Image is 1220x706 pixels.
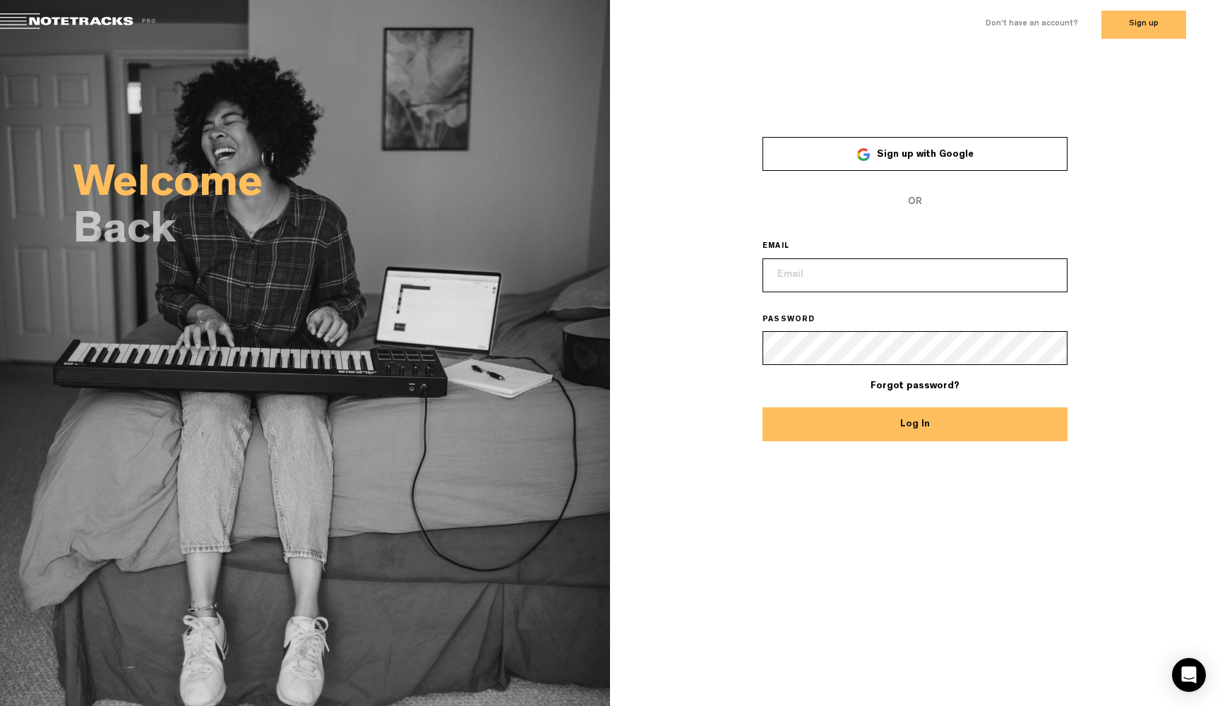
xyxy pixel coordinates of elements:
[762,407,1067,441] button: Log In
[73,213,610,253] h2: Back
[877,150,974,160] span: Sign up with Google
[1172,658,1206,692] div: Open Intercom Messenger
[762,185,1067,219] span: OR
[871,381,959,391] a: Forgot password?
[73,167,610,206] h2: Welcome
[762,241,809,253] label: EMAIL
[762,258,1067,292] input: Email
[762,315,835,326] label: PASSWORD
[986,18,1078,30] label: Don't have an account?
[1101,11,1186,39] button: Sign up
